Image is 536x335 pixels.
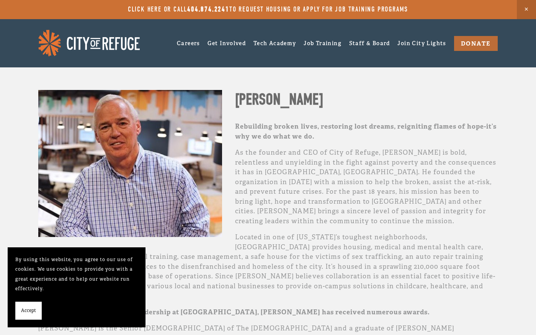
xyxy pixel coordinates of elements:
[21,306,36,316] span: Accept
[38,90,222,237] img: Bruce+Team 2.jpg
[15,255,138,294] p: By using this website, you agree to our use of cookies. We use cookies to provide you with a grea...
[38,30,140,56] img: City of Refuge
[15,302,42,320] button: Accept
[253,37,296,49] a: Tech Academy
[349,37,390,49] a: Staff & Board
[235,122,498,141] strong: Rebuilding broken lives, restoring lost dreams, reigniting flames of hope-it’s why we do what we do.
[38,308,430,316] strong: As a credit to his successful leadership at [GEOGRAPHIC_DATA], [PERSON_NAME] has received numerou...
[38,232,498,301] p: Located in one of [US_STATE]’s toughest neighborhoods, [GEOGRAPHIC_DATA] provides housing, medica...
[397,37,446,49] a: Join City Lights
[8,247,145,328] section: Cookie banner
[208,40,246,47] a: Get Involved
[304,37,342,49] a: Job Training
[235,90,323,108] strong: [PERSON_NAME]
[38,148,498,226] p: As the founder and CEO of City of Refuge, [PERSON_NAME] is bold, relentless and unyielding in the...
[454,36,498,51] a: DONATE
[177,37,200,49] a: Careers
